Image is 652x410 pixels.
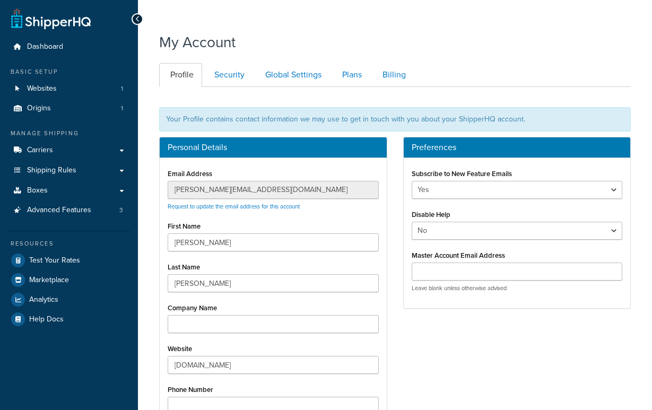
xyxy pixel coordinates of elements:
[412,211,450,219] label: Disable Help
[412,170,512,178] label: Subscribe to New Feature Emails
[8,271,130,290] a: Marketplace
[168,263,200,271] label: Last Name
[8,129,130,138] div: Manage Shipping
[8,37,130,57] a: Dashboard
[412,284,623,292] p: Leave blank unless otherwise advised
[29,276,69,285] span: Marketplace
[168,170,212,178] label: Email Address
[27,104,51,113] span: Origins
[8,99,130,118] a: Origins 1
[8,79,130,99] a: Websites 1
[412,143,623,152] h3: Preferences
[8,310,130,329] a: Help Docs
[27,166,76,175] span: Shipping Rules
[8,99,130,118] li: Origins
[254,63,330,87] a: Global Settings
[29,256,80,265] span: Test Your Rates
[168,304,217,312] label: Company Name
[8,200,130,220] a: Advanced Features 3
[121,84,123,93] span: 1
[119,206,123,215] span: 3
[27,206,91,215] span: Advanced Features
[159,63,202,87] a: Profile
[8,251,130,270] a: Test Your Rates
[27,146,53,155] span: Carriers
[8,200,130,220] li: Advanced Features
[8,181,130,200] a: Boxes
[8,290,130,309] a: Analytics
[159,32,236,53] h1: My Account
[8,141,130,160] a: Carriers
[121,104,123,113] span: 1
[203,63,253,87] a: Security
[11,8,91,29] a: ShipperHQ Home
[331,63,370,87] a: Plans
[29,295,58,304] span: Analytics
[27,42,63,51] span: Dashboard
[168,345,192,353] label: Website
[412,251,505,259] label: Master Account Email Address
[159,107,631,132] div: Your Profile contains contact information we may use to get in touch with you about your ShipperH...
[8,67,130,76] div: Basic Setup
[168,202,300,211] a: Request to update the email address for this account
[27,84,57,93] span: Websites
[27,186,48,195] span: Boxes
[168,386,213,394] label: Phone Number
[371,63,414,87] a: Billing
[29,315,64,324] span: Help Docs
[8,161,130,180] a: Shipping Rules
[168,143,379,152] h3: Personal Details
[8,79,130,99] li: Websites
[168,222,201,230] label: First Name
[8,239,130,248] div: Resources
